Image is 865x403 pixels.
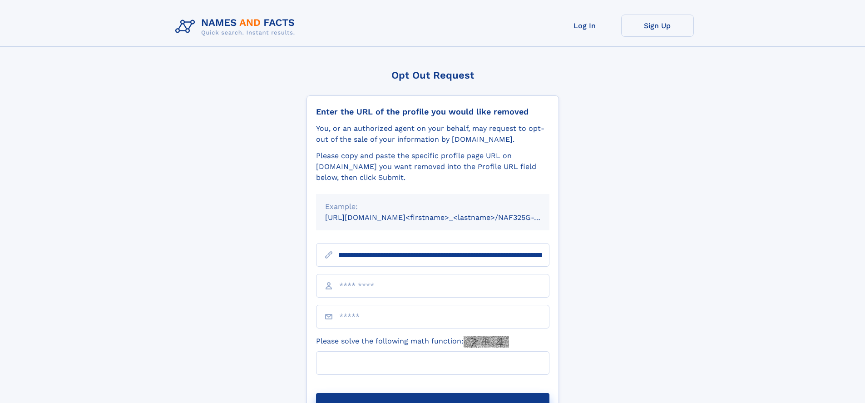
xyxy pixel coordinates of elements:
[621,15,694,37] a: Sign Up
[549,15,621,37] a: Log In
[172,15,302,39] img: Logo Names and Facts
[325,213,567,222] small: [URL][DOMAIN_NAME]<firstname>_<lastname>/NAF325G-xxxxxxxx
[316,336,509,348] label: Please solve the following math function:
[316,107,549,117] div: Enter the URL of the profile you would like removed
[325,201,540,212] div: Example:
[306,70,559,81] div: Opt Out Request
[316,123,549,145] div: You, or an authorized agent on your behalf, may request to opt-out of the sale of your informatio...
[316,150,549,183] div: Please copy and paste the specific profile page URL on [DOMAIN_NAME] you want removed into the Pr...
